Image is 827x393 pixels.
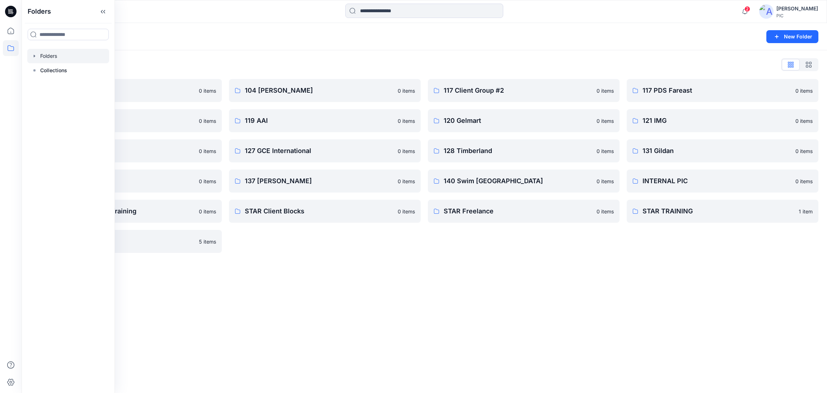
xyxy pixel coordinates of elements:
p: 117 PDS Fareast [643,85,791,96]
p: STAR TRAINING [643,206,794,216]
a: 121 IMG0 items [627,109,818,132]
a: 117 PDS Fareast0 items [627,79,818,102]
div: [PERSON_NAME] [776,4,818,13]
p: STAR Uploads [46,236,195,246]
p: 0 items [199,147,216,155]
p: 0 items [199,208,216,215]
a: 104 [PERSON_NAME]0 items [229,79,421,102]
p: 121 IMG Client Group [46,146,195,156]
a: PIC Team Stylezone Training0 items [30,200,222,223]
a: 140 Swim [GEOGRAPHIC_DATA]0 items [428,170,620,193]
p: 0 items [795,87,813,94]
p: 118 Add Black [46,116,195,126]
p: 140 Swim [GEOGRAPHIC_DATA] [444,176,592,186]
p: 117 Client Group #2 [444,85,592,96]
a: STAR Freelance0 items [428,200,620,223]
p: 0 items [199,177,216,185]
a: 103 HIS International0 items [30,79,222,102]
p: 0 items [795,117,813,125]
p: 128 Timberland [444,146,592,156]
a: 117 Client Group #20 items [428,79,620,102]
a: 128 Timberland0 items [428,139,620,162]
p: INTERNAL PIC [643,176,791,186]
p: Collections [40,66,67,75]
p: 0 items [597,87,614,94]
p: STAR Freelance [444,206,592,216]
p: STAR Client Blocks [245,206,393,216]
a: 118 Add Black0 items [30,109,222,132]
p: 0 items [597,117,614,125]
a: 131 Gildan0 items [627,139,818,162]
p: 104 [PERSON_NAME] [245,85,393,96]
a: 127 GCE International0 items [229,139,421,162]
p: 0 items [398,208,415,215]
p: 5 items [199,238,216,245]
p: 0 items [398,177,415,185]
p: 0 items [398,117,415,125]
p: 0 items [199,87,216,94]
a: 119 AAI0 items [229,109,421,132]
p: 0 items [795,147,813,155]
p: 0 items [398,147,415,155]
a: 121 IMG Client Group0 items [30,139,222,162]
a: 120 Gelmart0 items [428,109,620,132]
a: 136 Client Group0 items [30,170,222,193]
a: STAR Client Blocks0 items [229,200,421,223]
a: STAR Uploads5 items [30,230,222,253]
p: 131 Gildan [643,146,791,156]
p: 120 Gelmart [444,116,592,126]
p: PIC Team Stylezone Training [46,206,195,216]
p: 121 IMG [643,116,791,126]
img: avatar [759,4,774,19]
a: INTERNAL PIC0 items [627,170,818,193]
a: STAR TRAINING1 item [627,200,818,223]
p: 0 items [597,177,614,185]
p: 0 items [795,177,813,185]
p: 103 HIS International [46,85,195,96]
p: 119 AAI [245,116,393,126]
p: 136 Client Group [46,176,195,186]
p: 0 items [597,147,614,155]
p: 127 GCE International [245,146,393,156]
p: 0 items [597,208,614,215]
span: 2 [744,6,750,12]
a: 137 [PERSON_NAME]0 items [229,170,421,193]
button: New Folder [766,30,818,43]
div: PIC [776,13,818,18]
p: 137 [PERSON_NAME] [245,176,393,186]
p: 0 items [398,87,415,94]
p: 0 items [199,117,216,125]
p: 1 item [799,208,813,215]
